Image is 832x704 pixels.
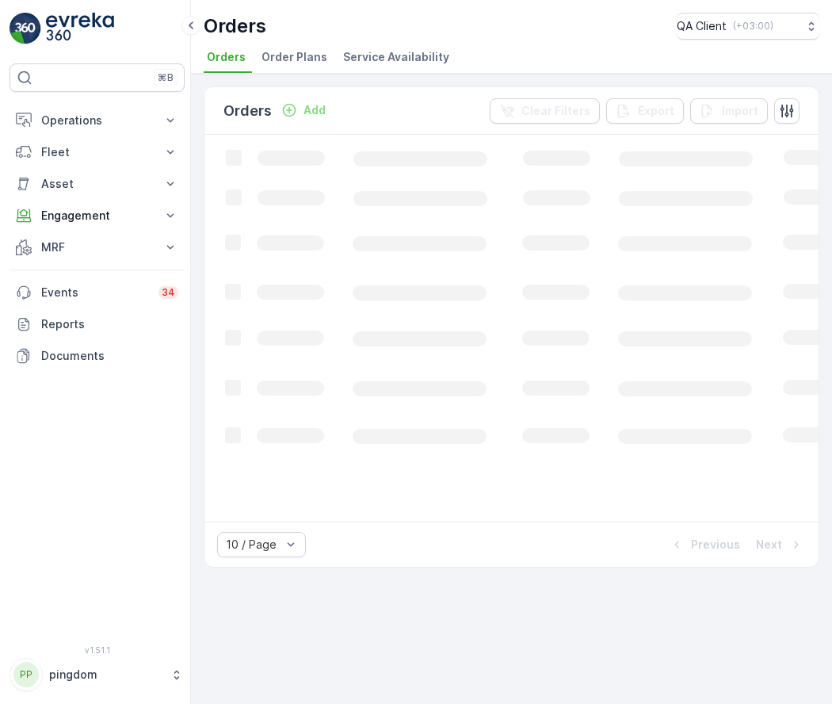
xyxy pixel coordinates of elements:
[690,98,768,124] button: Import
[10,168,185,200] button: Asset
[204,13,266,39] p: Orders
[158,71,174,84] p: ⌘B
[162,286,175,299] p: 34
[10,200,185,231] button: Engagement
[41,176,153,192] p: Asset
[10,136,185,168] button: Fleet
[10,658,185,691] button: PPpingdom
[10,13,41,44] img: logo
[667,535,742,554] button: Previous
[343,49,449,65] span: Service Availability
[41,113,153,128] p: Operations
[41,208,153,224] p: Engagement
[223,100,272,122] p: Orders
[10,645,185,655] span: v 1.51.1
[677,18,727,34] p: QA Client
[606,98,684,124] button: Export
[41,144,153,160] p: Fleet
[521,103,590,119] p: Clear Filters
[722,103,758,119] p: Import
[733,20,773,33] p: ( +03:00 )
[10,231,185,263] button: MRF
[10,340,185,372] a: Documents
[490,98,600,124] button: Clear Filters
[638,103,674,119] p: Export
[41,316,178,332] p: Reports
[275,101,332,120] button: Add
[13,662,39,687] div: PP
[691,537,740,553] p: Previous
[10,277,185,308] a: Events34
[46,13,114,44] img: logo_light-DOdMpM7g.png
[41,239,153,255] p: MRF
[207,49,246,65] span: Orders
[10,308,185,340] a: Reports
[49,667,162,683] p: pingdom
[756,537,782,553] p: Next
[261,49,327,65] span: Order Plans
[754,535,806,554] button: Next
[677,13,819,40] button: QA Client(+03:00)
[303,102,326,118] p: Add
[41,285,149,300] p: Events
[10,105,185,136] button: Operations
[41,348,178,364] p: Documents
